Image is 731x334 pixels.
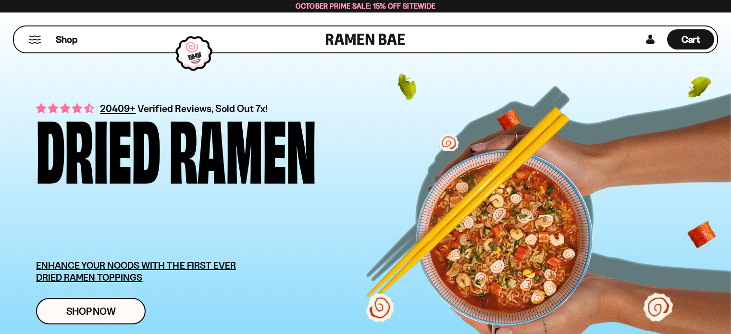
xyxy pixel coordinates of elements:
div: Ramen [169,113,316,179]
button: Mobile Menu Trigger [28,36,41,44]
span: Shop [56,33,77,46]
a: Shop [56,29,77,49]
span: Cart [681,34,700,45]
a: Shop Now [36,298,146,324]
div: Cart [667,26,714,52]
div: Dried [36,113,161,179]
span: October Prime Sale: 15% off Sitewide [296,1,436,11]
span: Shop Now [66,306,116,316]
